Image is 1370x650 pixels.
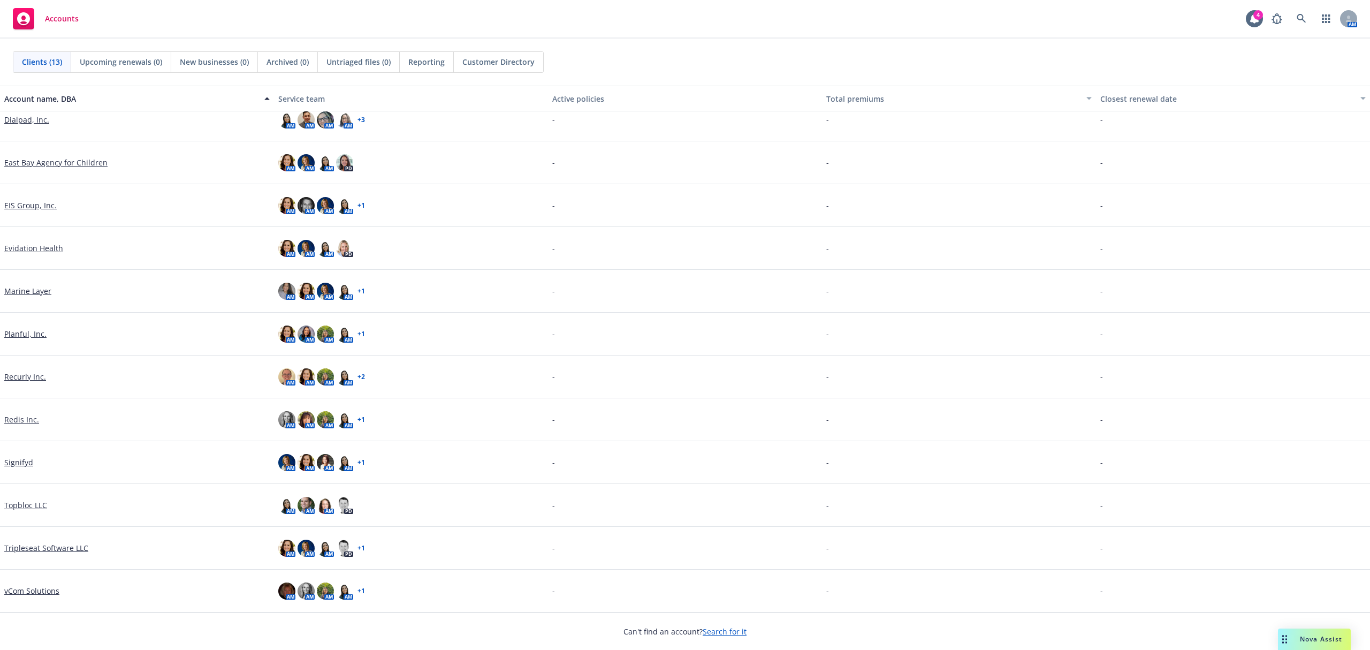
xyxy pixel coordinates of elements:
[278,197,295,214] img: photo
[4,285,51,297] a: Marine Layer
[317,283,334,300] img: photo
[278,454,295,471] img: photo
[317,154,334,171] img: photo
[1100,200,1103,211] span: -
[357,417,365,423] a: + 1
[1096,86,1370,111] button: Closest renewal date
[298,540,315,557] img: photo
[552,457,555,468] span: -
[336,411,353,428] img: photo
[298,497,315,514] img: photo
[552,371,555,382] span: -
[317,197,334,214] img: photo
[336,240,353,257] img: photo
[4,500,47,511] a: Topbloc LLC
[1100,500,1103,511] span: -
[317,326,334,343] img: photo
[317,497,334,514] img: photo
[826,457,829,468] span: -
[336,111,353,129] img: photo
[552,585,555,596] span: -
[826,93,1080,104] div: Total premiums
[826,243,829,254] span: -
[1291,8,1312,29] a: Search
[552,243,555,254] span: -
[336,368,353,386] img: photo
[298,326,315,343] img: photo
[278,240,295,257] img: photo
[357,331,365,337] a: + 1
[317,240,334,257] img: photo
[826,114,829,125] span: -
[45,14,79,23] span: Accounts
[552,157,555,168] span: -
[180,56,249,67] span: New businesses (0)
[1100,93,1354,104] div: Closest renewal date
[1100,371,1103,382] span: -
[336,154,353,171] img: photo
[298,111,315,129] img: photo
[826,585,829,596] span: -
[552,542,555,554] span: -
[278,368,295,386] img: photo
[22,56,62,67] span: Clients (13)
[298,583,315,600] img: photo
[4,585,59,596] a: vCom Solutions
[4,328,47,339] a: Planful, Inc.
[298,154,315,171] img: photo
[623,626,747,637] span: Can't find an account?
[826,414,829,425] span: -
[278,154,295,171] img: photo
[552,500,555,511] span: -
[1100,243,1103,254] span: -
[4,157,108,168] a: East Bay Agency for Children
[298,240,315,257] img: photo
[4,371,46,382] a: Recurly Inc.
[317,411,334,428] img: photo
[278,326,295,343] img: photo
[357,117,365,123] a: + 3
[822,86,1096,111] button: Total premiums
[336,283,353,300] img: photo
[298,411,315,428] img: photo
[826,200,829,211] span: -
[826,285,829,297] span: -
[357,588,365,594] a: + 1
[4,114,49,125] a: Dialpad, Inc.
[1278,629,1291,650] div: Drag to move
[1100,457,1103,468] span: -
[552,200,555,211] span: -
[298,368,315,386] img: photo
[826,328,829,339] span: -
[317,540,334,557] img: photo
[357,545,365,551] a: + 1
[1278,629,1351,650] button: Nova Assist
[336,583,353,600] img: photo
[357,374,365,380] a: + 2
[4,414,39,425] a: Redis Inc.
[317,111,334,129] img: photo
[408,56,445,67] span: Reporting
[552,93,818,104] div: Active policies
[278,497,295,514] img: photo
[336,326,353,343] img: photo
[336,540,353,557] img: photo
[357,459,365,466] a: + 1
[278,411,295,428] img: photo
[80,56,162,67] span: Upcoming renewals (0)
[826,157,829,168] span: -
[4,200,57,211] a: EIS Group, Inc.
[278,111,295,129] img: photo
[278,93,544,104] div: Service team
[1100,542,1103,554] span: -
[552,328,555,339] span: -
[826,371,829,382] span: -
[1100,328,1103,339] span: -
[552,414,555,425] span: -
[1253,10,1263,20] div: 4
[1100,414,1103,425] span: -
[4,243,63,254] a: Evidation Health
[357,202,365,209] a: + 1
[326,56,391,67] span: Untriaged files (0)
[4,93,258,104] div: Account name, DBA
